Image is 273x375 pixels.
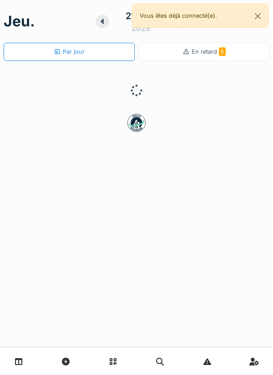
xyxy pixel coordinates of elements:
[54,47,85,56] div: Par jour
[192,48,226,55] span: En retard
[127,114,146,132] img: badge-BVDL4wpA.svg
[126,9,156,23] div: 21 août
[219,47,226,56] span: 5
[248,4,268,28] button: Close
[131,23,150,34] div: 2025
[4,13,35,30] h1: jeu.
[132,4,268,28] div: Vous êtes déjà connecté(e).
